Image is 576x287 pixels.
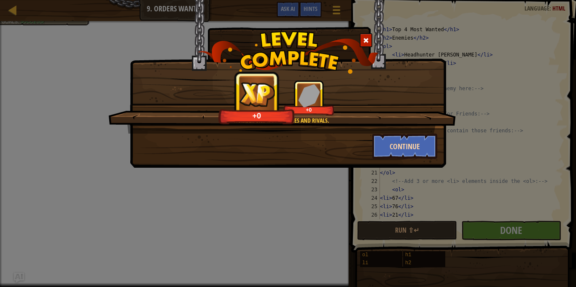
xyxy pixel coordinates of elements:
div: Number one is for besties and rivals. [148,116,415,125]
img: reward_icon_gems.png [298,84,320,107]
img: level_complete.png [198,31,379,74]
img: reward_icon_xp.png [238,81,276,107]
div: +0 [221,111,293,121]
div: +0 [285,107,333,113]
button: Continue [372,134,438,159]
